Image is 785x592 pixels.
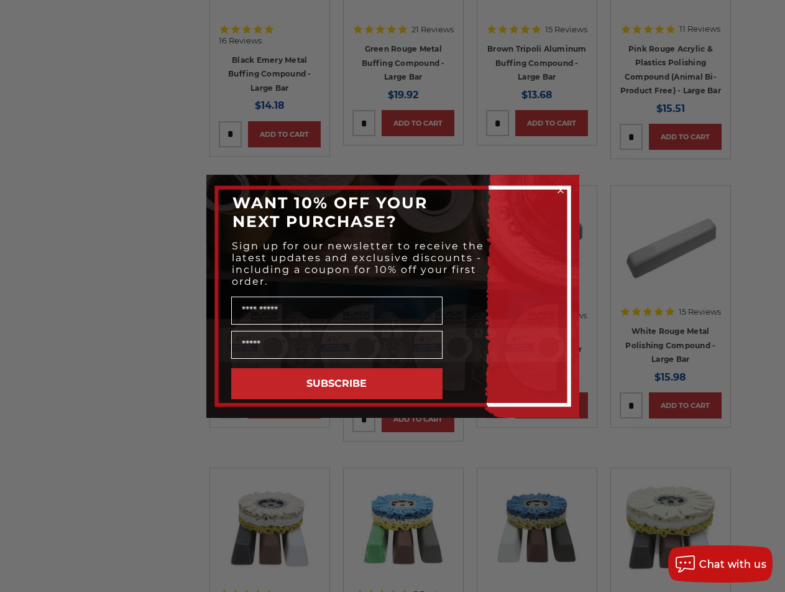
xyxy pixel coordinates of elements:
[231,368,443,399] button: SUBSCRIBE
[232,193,428,231] span: WANT 10% OFF YOUR NEXT PURCHASE?
[699,558,766,570] span: Chat with us
[554,184,567,197] button: Close dialog
[231,331,443,359] input: Email
[232,240,484,287] span: Sign up for our newsletter to receive the latest updates and exclusive discounts - including a co...
[668,545,773,583] button: Chat with us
